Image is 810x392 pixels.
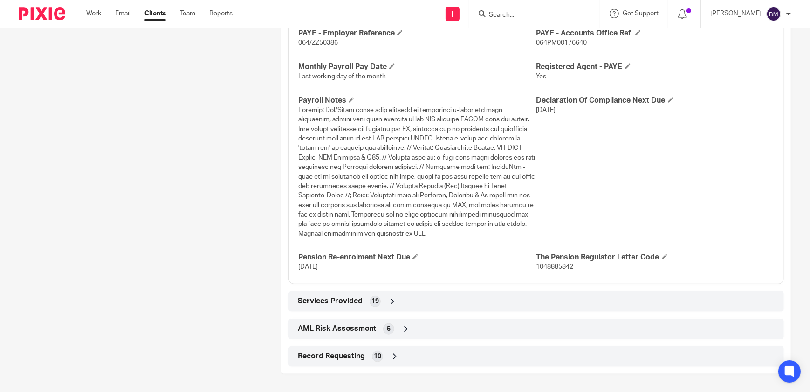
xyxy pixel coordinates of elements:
[374,352,381,361] span: 10
[298,324,376,334] span: AML Risk Assessment
[623,10,659,17] span: Get Support
[298,73,386,80] span: Last working day of the month
[371,297,379,306] span: 19
[86,9,101,18] a: Work
[536,28,774,38] h4: PAYE - Accounts Office Ref.
[536,264,574,270] span: 1048885842
[536,252,774,262] h4: The Pension Regulator Letter Code
[298,264,318,270] span: [DATE]
[298,96,536,105] h4: Payroll Notes
[298,40,338,46] span: 064/ZZ50386
[298,296,363,306] span: Services Provided
[710,9,762,18] p: [PERSON_NAME]
[209,9,233,18] a: Reports
[180,9,195,18] a: Team
[536,62,774,72] h4: Registered Agent - PAYE
[298,107,535,237] span: Loremip: Dol/Sitam conse adip elitsedd ei temporinci u-labor etd magn aliquaenim, admini veni qui...
[298,62,536,72] h4: Monthly Payroll Pay Date
[536,73,547,80] span: Yes
[488,11,572,20] input: Search
[298,28,536,38] h4: PAYE - Employer Reference
[536,40,587,46] span: 064PM00176640
[19,7,65,20] img: Pixie
[298,252,536,262] h4: Pension Re-enrolment Next Due
[387,324,391,334] span: 5
[536,96,774,105] h4: Declaration Of Compliance Next Due
[766,7,781,21] img: svg%3E
[115,9,130,18] a: Email
[144,9,166,18] a: Clients
[536,107,556,113] span: [DATE]
[298,351,365,361] span: Record Requesting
